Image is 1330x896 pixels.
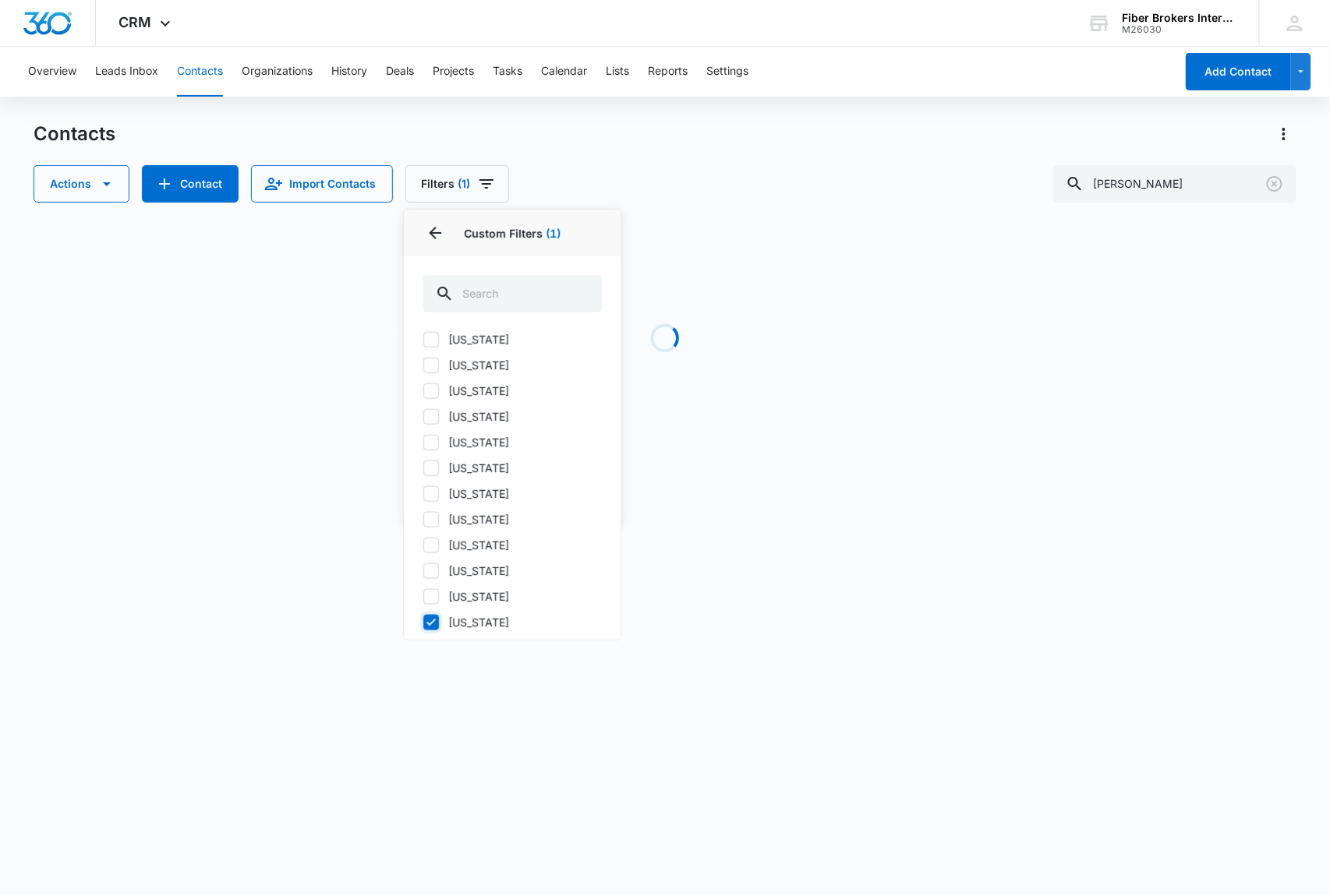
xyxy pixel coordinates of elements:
button: Projects [433,47,474,97]
button: Settings [706,47,748,97]
label: [US_STATE] [423,434,602,450]
button: Calendar [541,47,587,97]
label: [US_STATE] [423,460,602,476]
label: [US_STATE] [423,357,602,373]
label: [US_STATE] [423,383,602,399]
button: Tasks [493,47,522,97]
div: account name [1123,12,1236,24]
label: [US_STATE] [423,485,602,502]
label: [US_STATE] [423,563,602,579]
button: Clear [1262,171,1287,196]
button: History [331,47,367,97]
label: [US_STATE] [423,408,602,425]
button: Filters [405,165,509,203]
button: Overview [28,47,76,97]
input: Search Contacts [1053,165,1296,203]
span: (1) [458,178,471,189]
button: Actions [34,165,129,203]
button: Add Contact [142,165,239,203]
label: [US_STATE] [423,588,602,605]
input: Search [423,275,602,312]
label: [US_STATE] [423,511,602,527]
label: [US_STATE] [423,331,602,347]
h1: Contacts [34,122,115,146]
span: CRM [119,14,152,30]
div: account id [1123,24,1236,35]
button: Import Contacts [251,165,393,203]
button: Reports [648,47,688,97]
label: [US_STATE] [423,614,602,630]
button: Contacts [177,47,223,97]
button: Add Contact [1186,53,1291,90]
button: Leads Inbox [95,47,158,97]
button: Actions [1272,122,1296,146]
span: (1) [546,227,561,240]
button: Organizations [242,47,313,97]
label: [US_STATE] [423,537,602,553]
button: Lists [606,47,629,97]
button: Back [423,220,447,245]
p: Custom Filters [423,225,602,242]
button: Deals [386,47,414,97]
